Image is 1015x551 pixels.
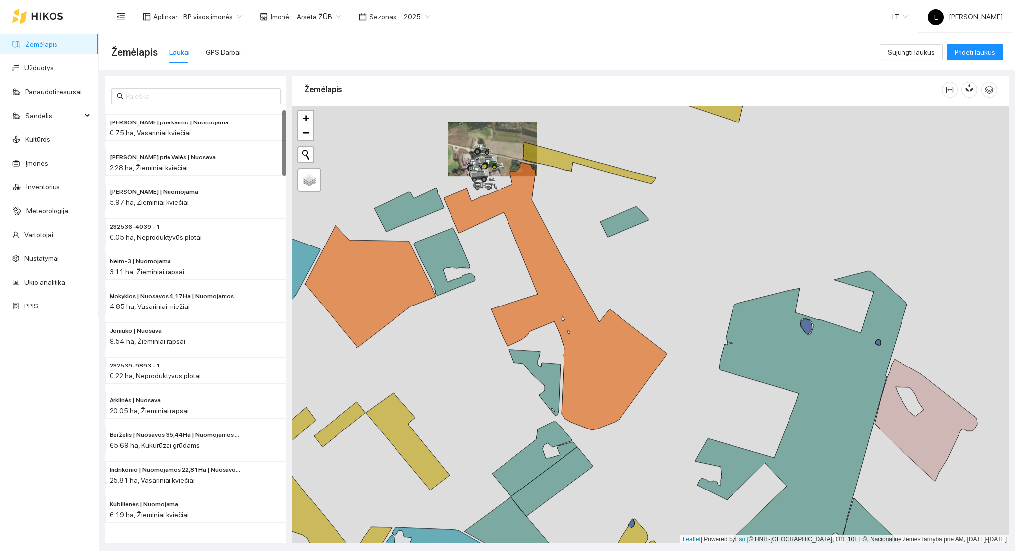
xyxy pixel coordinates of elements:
a: Leaflet [683,536,701,543]
span: Įmonė : [270,11,291,22]
a: Meteorologija [26,207,68,215]
a: Įmonės [25,159,48,167]
span: 2.28 ha, Žieminiai kviečiai [110,164,188,172]
span: 6.19 ha, Žieminiai kviečiai [110,511,189,519]
button: Sujungti laukus [880,44,943,60]
span: 3.11 ha, Žieminiai rapsai [110,268,184,276]
a: Inventorius [26,183,60,191]
span: Mokyklos | Nuosavos 4,17Ha | Nuomojamos 0,68Ha [110,292,242,301]
span: | [747,536,749,543]
span: Rolando prie kaimo | Nuomojama [110,118,228,127]
button: menu-fold [111,7,131,27]
span: Sujungti laukus [888,47,935,58]
span: 232536-4039 - 1 [110,222,160,232]
span: shop [260,13,268,21]
span: Žemėlapis [111,44,158,60]
span: 25.81 ha, Vasariniai kviečiai [110,476,195,484]
a: Kultūros [25,135,50,143]
span: Joniuko | Nuosava [110,326,162,336]
button: Initiate a new search [298,147,313,162]
span: + [303,112,309,124]
a: Esri [735,536,746,543]
button: Pridėti laukus [947,44,1003,60]
span: Arklinės | Nuosava [110,396,161,405]
span: Sezonas : [369,11,398,22]
span: BP visos įmonės [183,9,242,24]
a: Sujungti laukus [880,48,943,56]
a: PPIS [24,302,38,310]
span: LT [892,9,908,24]
a: Panaudoti resursai [25,88,82,96]
a: Zoom out [298,125,313,140]
span: Neim-3 | Nuomojama [110,257,171,266]
span: [PERSON_NAME] [928,13,1003,21]
span: calendar [359,13,367,21]
span: Pridėti laukus [955,47,995,58]
span: Indrikonio | Nuomojamos 22,81Ha | Nuosavos 3,00 Ha [110,465,242,475]
a: Vartotojai [24,231,53,239]
div: GPS Darbai [206,47,241,58]
span: Aplinka : [153,11,177,22]
div: | Powered by © HNIT-[GEOGRAPHIC_DATA]; ORT10LT ©, Nacionalinė žemės tarnyba prie AM, [DATE]-[DATE] [680,535,1009,544]
span: 4.85 ha, Vasariniai miežiai [110,303,190,310]
span: Rolando prie Valės | Nuosava [110,153,216,162]
a: Žemėlapis [25,40,57,48]
span: 20.05 ha, Žieminiai rapsai [110,407,189,415]
span: 0.22 ha, Neproduktyvūs plotai [110,372,201,380]
span: 5.97 ha, Žieminiai kviečiai [110,198,189,206]
div: Žemėlapis [304,75,942,104]
a: Zoom in [298,111,313,125]
span: Arsėta ŽŪB [297,9,341,24]
a: Ūkio analitika [24,278,65,286]
button: column-width [942,82,958,98]
span: Berželis | Nuosavos 35,44Ha | Nuomojamos 30,25Ha [110,430,242,440]
span: search [117,93,124,100]
span: 9.54 ha, Žieminiai rapsai [110,337,185,345]
a: Užduotys [24,64,54,72]
span: Ginaičių Valiaus | Nuomojama [110,187,198,197]
span: 0.75 ha, Vasariniai kviečiai [110,129,191,137]
span: 2025 [404,9,430,24]
div: Laukai [169,47,190,58]
span: column-width [942,86,957,94]
span: − [303,126,309,139]
span: menu-fold [116,12,125,21]
a: Layers [298,169,320,191]
span: L [934,9,938,25]
span: 232539-9893 - 1 [110,361,160,370]
span: 65.69 ha, Kukurūzai grūdams [110,441,200,449]
a: Nustatymai [24,254,59,262]
span: Kubilienės | Nuomojama [110,500,178,509]
span: Sandėlis [25,106,82,125]
input: Paieška [126,91,275,102]
span: layout [143,13,151,21]
a: Pridėti laukus [947,48,1003,56]
span: 0.05 ha, Neproduktyvūs plotai [110,233,202,241]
